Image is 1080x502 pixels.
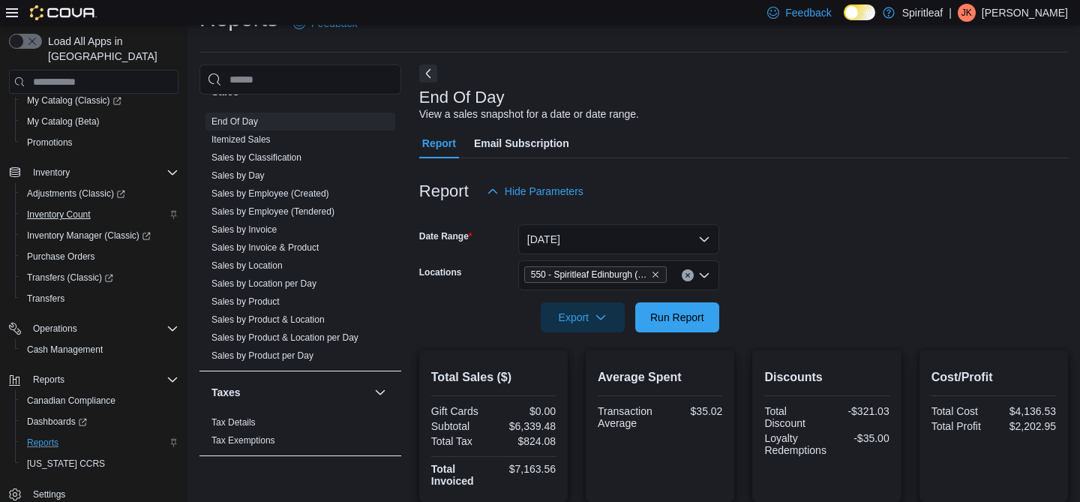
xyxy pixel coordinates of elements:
[431,368,556,386] h2: Total Sales ($)
[21,248,178,266] span: Purchase Orders
[27,230,151,242] span: Inventory Manager (Classic)
[15,111,184,132] button: My Catalog (Beta)
[682,269,694,281] button: Clear input
[27,209,91,221] span: Inventory Count
[27,320,83,338] button: Operations
[211,332,358,344] span: Sales by Product & Location per Day
[902,4,943,22] p: Spiritleaf
[27,116,100,128] span: My Catalog (Beta)
[541,302,625,332] button: Export
[15,267,184,288] a: Transfers (Classic)
[27,137,73,149] span: Promotions
[21,455,111,473] a: [US_STATE] CCRS
[949,4,952,22] p: |
[474,128,569,158] span: Email Subscription
[830,405,889,417] div: -$321.03
[21,113,106,131] a: My Catalog (Beta)
[211,242,319,254] span: Sales by Invoice & Product
[211,417,256,428] a: Tax Details
[598,368,722,386] h2: Average Spent
[650,310,704,325] span: Run Report
[211,296,280,308] span: Sales by Product
[431,405,490,417] div: Gift Cards
[431,420,490,432] div: Subtotal
[785,5,831,20] span: Feedback
[30,5,97,20] img: Cova
[211,350,313,361] a: Sales by Product per Day
[27,371,70,389] button: Reports
[21,134,178,152] span: Promotions
[211,116,258,127] a: End Of Day
[211,188,329,200] span: Sales by Employee (Created)
[496,420,556,432] div: $6,339.48
[15,225,184,246] a: Inventory Manager (Classic)
[961,4,972,22] span: JK
[27,164,76,182] button: Inventory
[419,230,472,242] label: Date Range
[21,341,109,359] a: Cash Management
[33,323,77,335] span: Operations
[15,339,184,360] button: Cash Management
[211,242,319,253] a: Sales by Invoice & Product
[211,116,258,128] span: End Of Day
[211,332,358,343] a: Sales by Product & Location per Day
[419,89,505,107] h3: End Of Day
[21,227,157,245] a: Inventory Manager (Classic)
[33,374,64,386] span: Reports
[3,162,184,183] button: Inventory
[211,134,271,145] a: Itemized Sales
[832,432,889,444] div: -$35.00
[27,95,121,107] span: My Catalog (Classic)
[21,413,93,431] a: Dashboards
[27,416,87,428] span: Dashboards
[931,368,1056,386] h2: Cost/Profit
[211,278,316,289] a: Sales by Location per Day
[211,170,265,182] span: Sales by Day
[211,152,301,164] span: Sales by Classification
[27,458,105,470] span: [US_STATE] CCRS
[764,432,826,456] div: Loyalty Redemptions
[211,278,316,290] span: Sales by Location per Day
[15,90,184,111] a: My Catalog (Classic)
[419,266,462,278] label: Locations
[15,204,184,225] button: Inventory Count
[27,437,58,449] span: Reports
[33,488,65,500] span: Settings
[431,463,474,487] strong: Total Invoiced
[211,206,334,218] span: Sales by Employee (Tendered)
[496,435,556,447] div: $824.08
[371,383,389,401] button: Taxes
[15,432,184,453] button: Reports
[431,435,490,447] div: Total Tax
[211,134,271,146] span: Itemized Sales
[531,267,648,282] span: 550 - Spiritleaf Edinburgh ([GEOGRAPHIC_DATA])
[33,167,70,179] span: Inventory
[211,434,275,446] span: Tax Exemptions
[27,344,103,356] span: Cash Management
[931,420,991,432] div: Total Profit
[481,176,589,206] button: Hide Parameters
[3,318,184,339] button: Operations
[651,270,660,279] button: Remove 550 - Spiritleaf Edinburgh (South Guelph) from selection in this group
[211,260,283,272] span: Sales by Location
[27,164,178,182] span: Inventory
[419,107,639,122] div: View a sales snapshot for a date or date range.
[15,453,184,474] button: [US_STATE] CCRS
[422,128,456,158] span: Report
[21,92,127,110] a: My Catalog (Classic)
[211,314,325,326] span: Sales by Product & Location
[958,4,976,22] div: Juslyne K
[211,350,313,362] span: Sales by Product per Day
[199,413,401,455] div: Taxes
[211,170,265,181] a: Sales by Day
[211,152,301,163] a: Sales by Classification
[21,248,101,266] a: Purchase Orders
[15,246,184,267] button: Purchase Orders
[15,288,184,309] button: Transfers
[21,341,178,359] span: Cash Management
[211,385,368,400] button: Taxes
[21,206,178,224] span: Inventory Count
[21,392,178,410] span: Canadian Compliance
[21,434,64,452] a: Reports
[211,314,325,325] a: Sales by Product & Location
